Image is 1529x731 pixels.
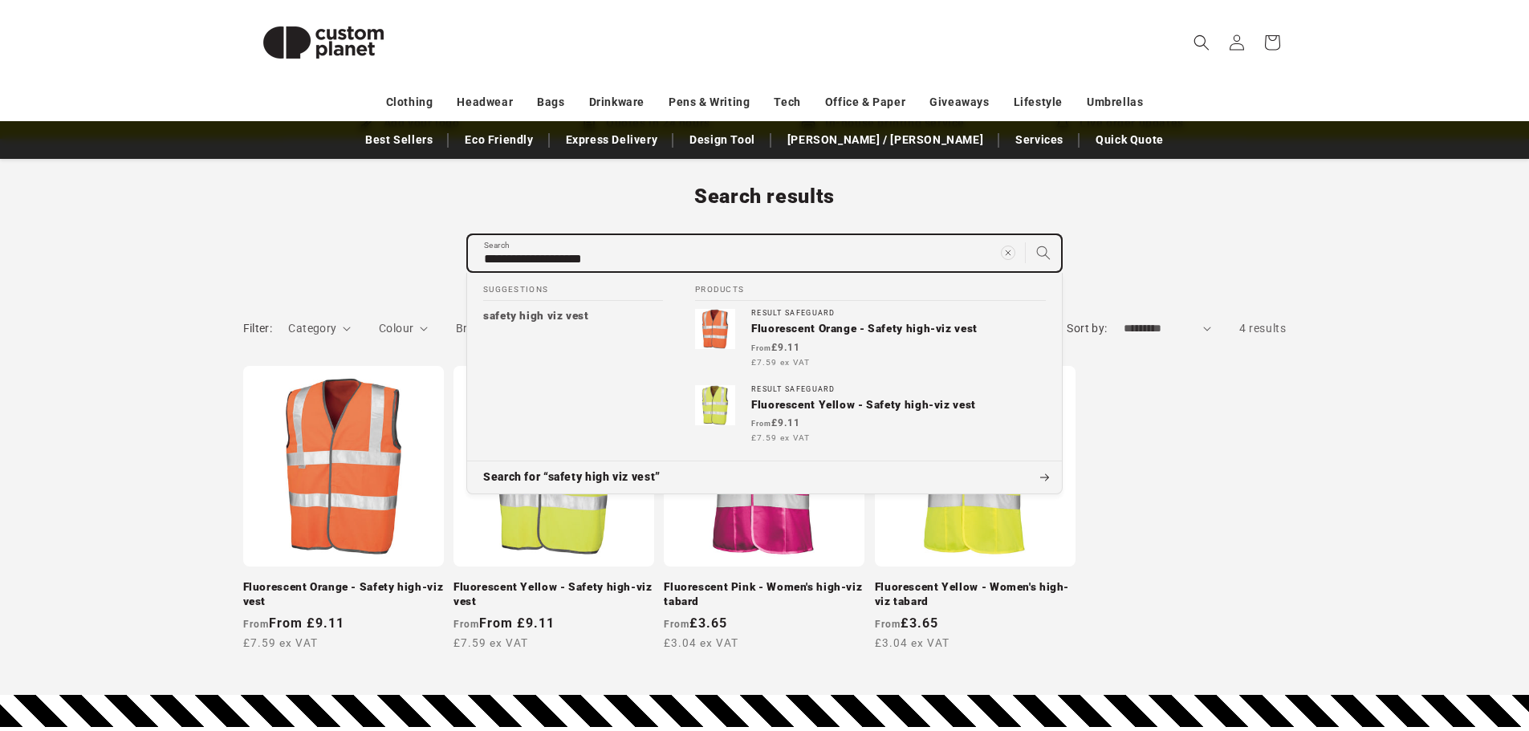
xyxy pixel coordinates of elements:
[751,417,800,428] strong: £9.11
[483,273,663,302] h2: Suggestions
[558,126,666,154] a: Express Delivery
[751,432,810,444] span: £7.59 ex VAT
[537,88,564,116] a: Bags
[243,184,1287,209] h1: Search results
[751,385,1046,394] div: Result Safeguard
[457,88,513,116] a: Headwear
[483,469,661,485] span: Search for “safety high viz vest”
[679,377,1062,453] a: Result SafeguardFluorescent Yellow - Safety high-viz vest From£9.11 £7.59 ex VAT
[357,126,441,154] a: Best Sellers
[751,420,771,428] span: From
[669,88,750,116] a: Pens & Writing
[589,88,645,116] a: Drinkware
[875,580,1076,608] a: Fluorescent Yellow - Women's high-viz tabard
[681,126,763,154] a: Design Tool
[1087,88,1143,116] a: Umbrellas
[1014,88,1063,116] a: Lifestyle
[1088,126,1172,154] a: Quick Quote
[751,309,1046,318] div: Result Safeguard
[695,385,735,425] img: Safety high-viz vest
[774,88,800,116] a: Tech
[288,320,351,337] summary: Category (0 selected)
[664,580,864,608] a: Fluorescent Pink - Women's high-viz tabard
[243,580,444,608] a: Fluorescent Orange - Safety high-viz vest
[695,309,735,349] img: Safety high-viz vest
[779,126,991,154] a: [PERSON_NAME] / [PERSON_NAME]
[1239,322,1286,335] span: 4 results
[679,301,1062,376] a: Result SafeguardFluorescent Orange - Safety high-viz vest From£9.11 £7.59 ex VAT
[929,88,989,116] a: Giveaways
[751,356,810,368] span: £7.59 ex VAT
[1184,25,1219,60] summary: Search
[243,6,404,79] img: Custom Planet
[457,126,541,154] a: Eco Friendly
[483,309,589,323] p: safety high viz vest
[243,320,273,337] h2: Filter:
[751,322,1046,336] p: Fluorescent Orange - Safety high-viz vest
[1261,558,1529,731] iframe: Chat Widget
[456,322,488,335] span: Brand
[386,88,433,116] a: Clothing
[467,301,679,331] a: safety high viz vest
[379,322,413,335] span: Colour
[1067,322,1107,335] label: Sort by:
[456,320,502,337] summary: Brand (0 selected)
[695,273,1046,302] h2: Products
[288,322,336,335] span: Category
[1007,126,1072,154] a: Services
[751,342,800,353] strong: £9.11
[990,235,1026,270] button: Clear search term
[751,398,1046,412] p: Fluorescent Yellow - Safety high-viz vest
[751,344,771,352] span: From
[483,309,589,322] mark: safety high viz vest
[379,320,428,337] summary: Colour (0 selected)
[453,580,654,608] a: Fluorescent Yellow - Safety high-viz vest
[825,88,905,116] a: Office & Paper
[1026,235,1061,270] button: Search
